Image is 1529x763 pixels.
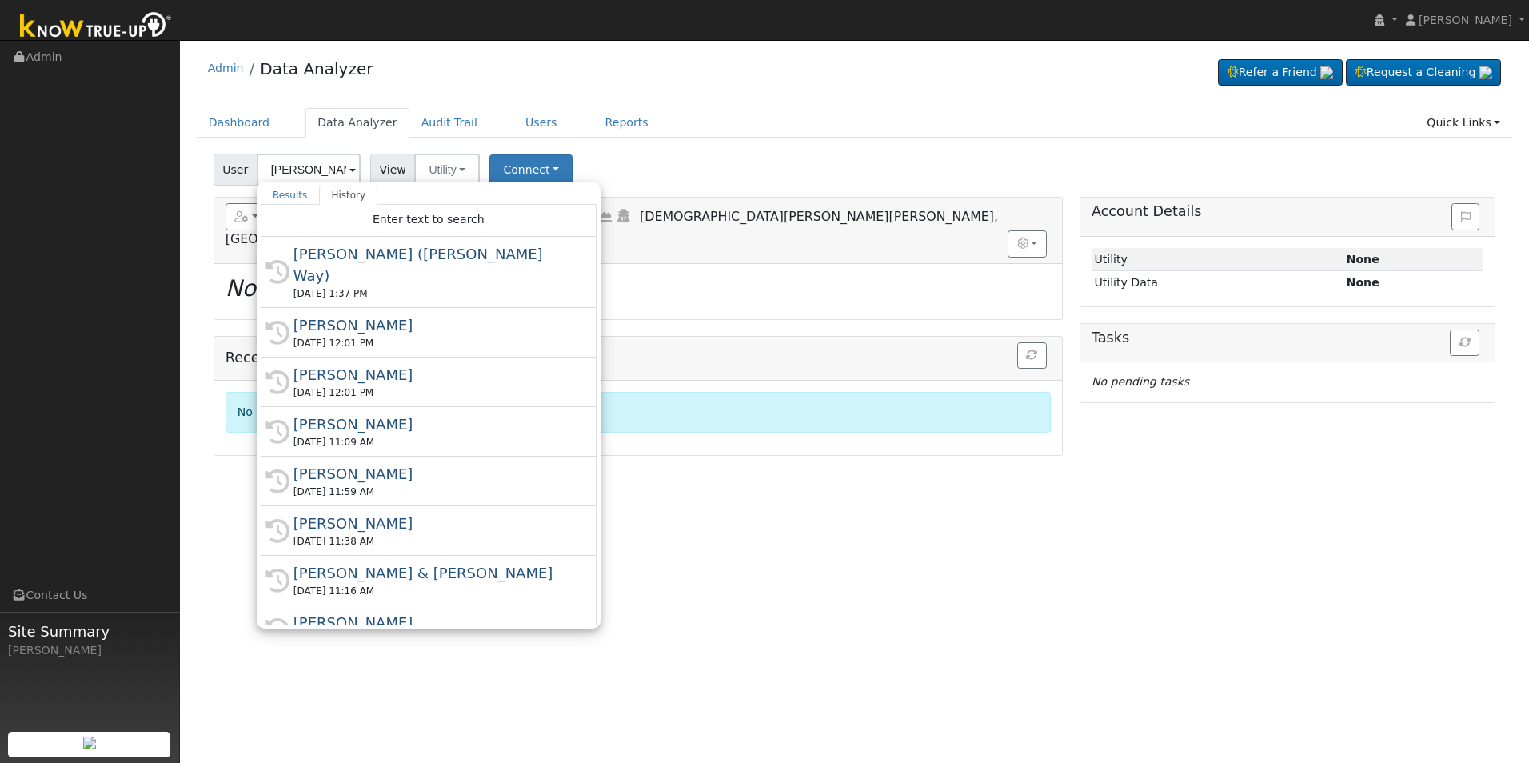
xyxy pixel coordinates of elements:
span: [PERSON_NAME] [1419,14,1512,26]
h5: Recent Events [226,342,1051,374]
div: [DATE] 11:38 AM [293,534,578,549]
div: [PERSON_NAME] [293,612,578,633]
a: Admin [208,62,244,74]
span: View [370,154,416,186]
a: Quick Links [1415,108,1512,138]
i: History [265,420,289,444]
div: [DATE] 11:59 AM [293,485,578,499]
a: Data Analyzer [260,59,373,78]
i: No pending tasks [1092,375,1189,388]
div: [DATE] 12:01 PM [293,385,578,400]
a: Dashboard [197,108,282,138]
a: Login As (last Never) [614,208,632,224]
i: History [265,519,289,543]
a: Refer a Friend [1218,59,1343,86]
span: Site Summary [8,621,171,642]
span: Enter text to search [373,213,485,226]
img: retrieve [1320,66,1333,79]
button: Connect [489,154,573,186]
span: User [214,154,257,186]
div: [PERSON_NAME] [293,364,578,385]
img: Know True-Up [12,9,180,45]
a: Data Analyzer [305,108,409,138]
td: Utility Data [1092,271,1343,294]
button: Refresh [1450,330,1479,357]
h5: Tasks [1092,330,1483,346]
div: [DATE] 11:16 AM [293,584,578,598]
div: [PERSON_NAME] [8,642,171,659]
i: History [265,618,289,642]
a: Multi-Series Graph [597,208,614,224]
a: Reports [593,108,661,138]
strong: None [1347,276,1379,289]
div: No recent events [226,392,1051,433]
div: [DATE] 11:09 AM [293,435,578,449]
div: [PERSON_NAME] [293,513,578,534]
div: [PERSON_NAME] [293,413,578,435]
button: Refresh [1017,342,1047,370]
button: Issue History [1451,203,1479,230]
i: History [265,321,289,345]
div: [PERSON_NAME] [293,314,578,336]
img: retrieve [1479,66,1492,79]
div: [PERSON_NAME] ([PERSON_NAME] Way) [293,243,578,286]
i: No Utility connection [226,275,461,302]
strong: ID: null, authorized: None [1347,253,1379,266]
a: Users [513,108,569,138]
a: Results [261,186,320,205]
a: Audit Trail [409,108,489,138]
div: [DATE] 12:01 PM [293,336,578,350]
a: Request a Cleaning [1346,59,1501,86]
td: Utility [1092,248,1343,271]
img: retrieve [83,737,96,749]
button: Utility [414,154,480,186]
i: History [265,569,289,593]
i: History [265,469,289,493]
div: [PERSON_NAME] & [PERSON_NAME] [293,562,578,584]
h5: Account Details [1092,203,1483,220]
div: [DATE] 1:37 PM [293,286,578,301]
input: Select a User [257,154,361,186]
i: History [265,370,289,394]
div: [PERSON_NAME] [293,463,578,485]
i: History [265,260,289,284]
a: History [319,186,377,205]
